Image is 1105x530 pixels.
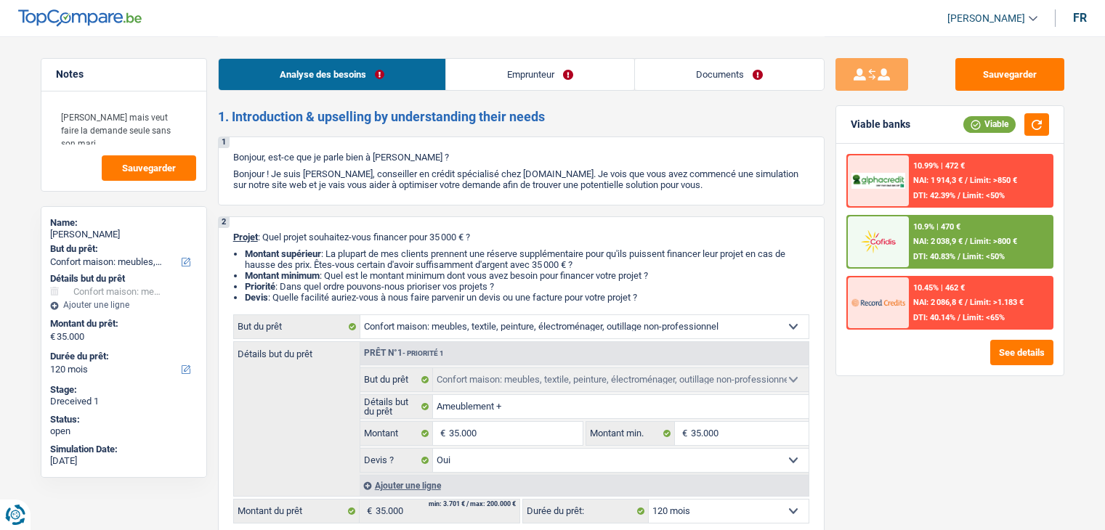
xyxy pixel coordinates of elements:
div: [PERSON_NAME] [50,229,198,240]
strong: Priorité [245,281,275,292]
a: Documents [635,59,824,90]
label: But du prêt [360,368,434,391]
span: - Priorité 1 [402,349,444,357]
span: Limit: >1.183 € [970,298,1024,307]
a: Analyse des besoins [219,59,445,90]
div: fr [1073,11,1087,25]
div: Name: [50,217,198,229]
strong: Montant minimum [245,270,320,281]
span: € [433,422,449,445]
a: Emprunteur [446,59,634,90]
div: Viable banks [851,118,910,131]
span: / [965,298,968,307]
div: 10.45% | 462 € [913,283,965,293]
button: Sauvegarder [102,155,196,181]
label: But du prêt: [50,243,195,255]
label: Montant du prêt [234,500,360,523]
button: Sauvegarder [955,58,1064,91]
span: [PERSON_NAME] [947,12,1025,25]
div: 2 [219,217,230,228]
span: DTI: 40.14% [913,313,955,322]
span: NAI: 2 038,9 € [913,237,963,246]
div: 10.9% | 470 € [913,222,960,232]
p: Bonjour ! Je suis [PERSON_NAME], conseiller en crédit spécialisé chez [DOMAIN_NAME]. Je vois que ... [233,168,809,190]
label: Détails but du prêt [234,342,360,359]
span: Projet [233,232,258,242]
img: Record Credits [851,289,905,316]
div: Simulation Date: [50,444,198,455]
label: Montant du prêt: [50,318,195,330]
span: DTI: 40.83% [913,252,955,261]
div: 10.99% | 472 € [913,161,965,171]
span: Devis [245,292,268,303]
div: Ajouter une ligne [360,475,809,496]
span: € [675,422,691,445]
span: NAI: 2 086,8 € [913,298,963,307]
span: / [958,252,960,261]
div: Status: [50,414,198,425]
img: TopCompare Logo [18,9,142,27]
div: [DATE] [50,455,198,467]
span: Limit: <50% [963,252,1005,261]
a: [PERSON_NAME] [936,7,1037,30]
label: Montant min. [586,422,675,445]
span: / [965,176,968,185]
img: AlphaCredit [851,173,905,189]
label: Montant [360,422,434,445]
div: open [50,425,198,437]
span: € [360,500,376,523]
label: Durée du prêt: [50,351,195,362]
label: Devis ? [360,449,434,472]
strong: Montant supérieur [245,248,321,259]
span: / [958,313,960,322]
div: Viable [963,116,1016,132]
span: € [50,331,55,343]
li: : Quel est le montant minimum dont vous avez besoin pour financer votre projet ? [245,270,809,281]
span: / [965,237,968,246]
li: : Dans quel ordre pouvons-nous prioriser vos projets ? [245,281,809,292]
span: Limit: <50% [963,191,1005,200]
span: DTI: 42.39% [913,191,955,200]
h2: 1. Introduction & upselling by understanding their needs [218,109,825,125]
li: : Quelle facilité auriez-vous à nous faire parvenir un devis ou une facture pour votre projet ? [245,292,809,303]
label: Durée du prêt: [523,500,649,523]
span: Limit: >850 € [970,176,1017,185]
span: Limit: >800 € [970,237,1017,246]
h5: Notes [56,68,192,81]
span: Sauvegarder [122,163,176,173]
div: Détails but du prêt [50,273,198,285]
div: Stage: [50,384,198,396]
span: Limit: <65% [963,313,1005,322]
p: Bonjour, est-ce que je parle bien à [PERSON_NAME] ? [233,152,809,163]
div: 1 [219,137,230,148]
div: Ajouter une ligne [50,300,198,310]
div: Prêt n°1 [360,348,448,358]
div: Dreceived 1 [50,396,198,407]
label: But du prêt [234,315,360,338]
p: : Quel projet souhaitez-vous financer pour 35 000 € ? [233,232,809,242]
img: Cofidis [851,228,905,255]
button: See details [990,340,1053,365]
label: Détails but du prêt [360,395,434,418]
span: / [958,191,960,200]
div: min: 3.701 € / max: 200.000 € [429,501,516,507]
span: NAI: 1 914,3 € [913,176,963,185]
li: : La plupart de mes clients prennent une réserve supplémentaire pour qu'ils puissent financer leu... [245,248,809,270]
